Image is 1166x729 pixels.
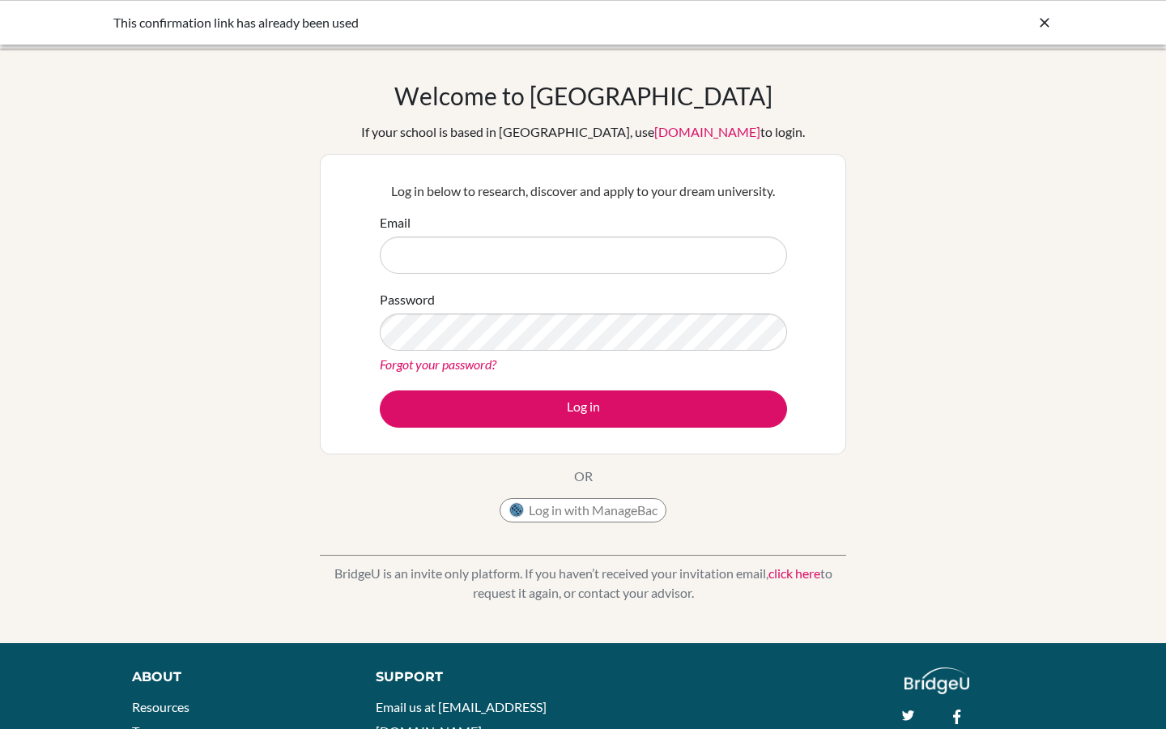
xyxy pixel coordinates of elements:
[132,699,189,714] a: Resources
[380,181,787,201] p: Log in below to research, discover and apply to your dream university.
[320,564,846,603] p: BridgeU is an invite only platform. If you haven’t received your invitation email, to request it ...
[376,667,567,687] div: Support
[904,667,970,694] img: logo_white@2x-f4f0deed5e89b7ecb1c2cc34c3e3d731f90f0f143d5ea2071677605dd97b5244.png
[380,356,496,372] a: Forgot your password?
[380,213,411,232] label: Email
[500,498,666,522] button: Log in with ManageBac
[574,467,593,486] p: OR
[361,122,805,142] div: If your school is based in [GEOGRAPHIC_DATA], use to login.
[654,124,760,139] a: [DOMAIN_NAME]
[113,13,810,32] div: This confirmation link has already been used
[380,390,787,428] button: Log in
[394,81,772,110] h1: Welcome to [GEOGRAPHIC_DATA]
[132,667,339,687] div: About
[768,565,820,581] a: click here
[380,290,435,309] label: Password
